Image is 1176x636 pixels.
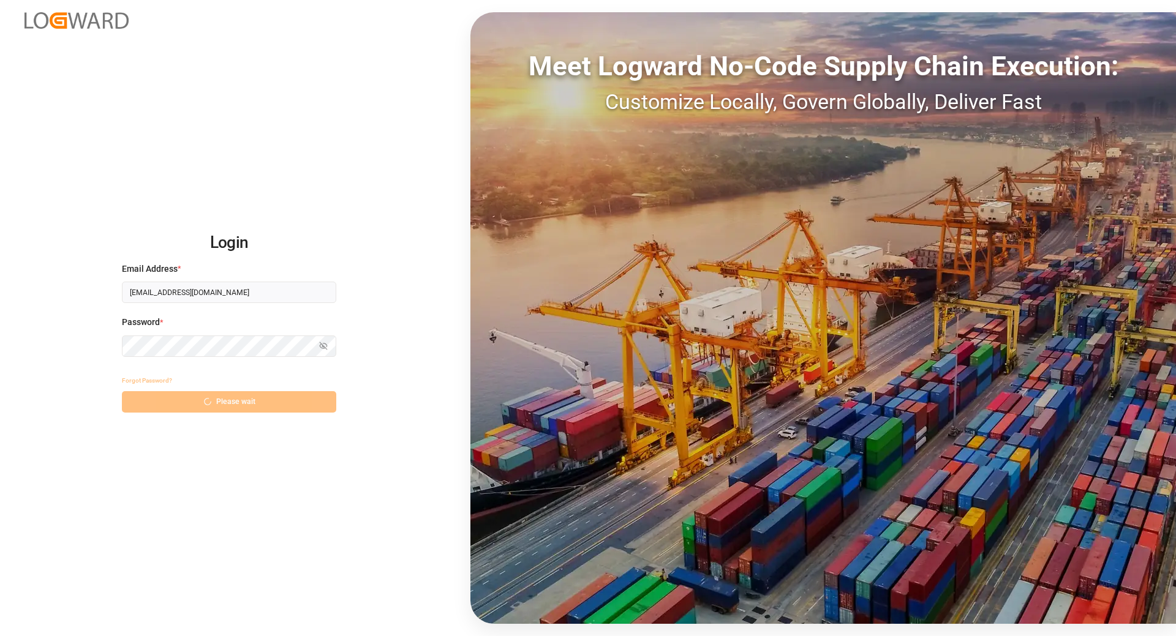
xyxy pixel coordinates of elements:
[470,46,1176,86] div: Meet Logward No-Code Supply Chain Execution:
[122,263,178,275] span: Email Address
[122,316,160,329] span: Password
[122,282,336,303] input: Enter your email
[24,12,129,29] img: Logward_new_orange.png
[470,86,1176,118] div: Customize Locally, Govern Globally, Deliver Fast
[122,223,336,263] h2: Login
